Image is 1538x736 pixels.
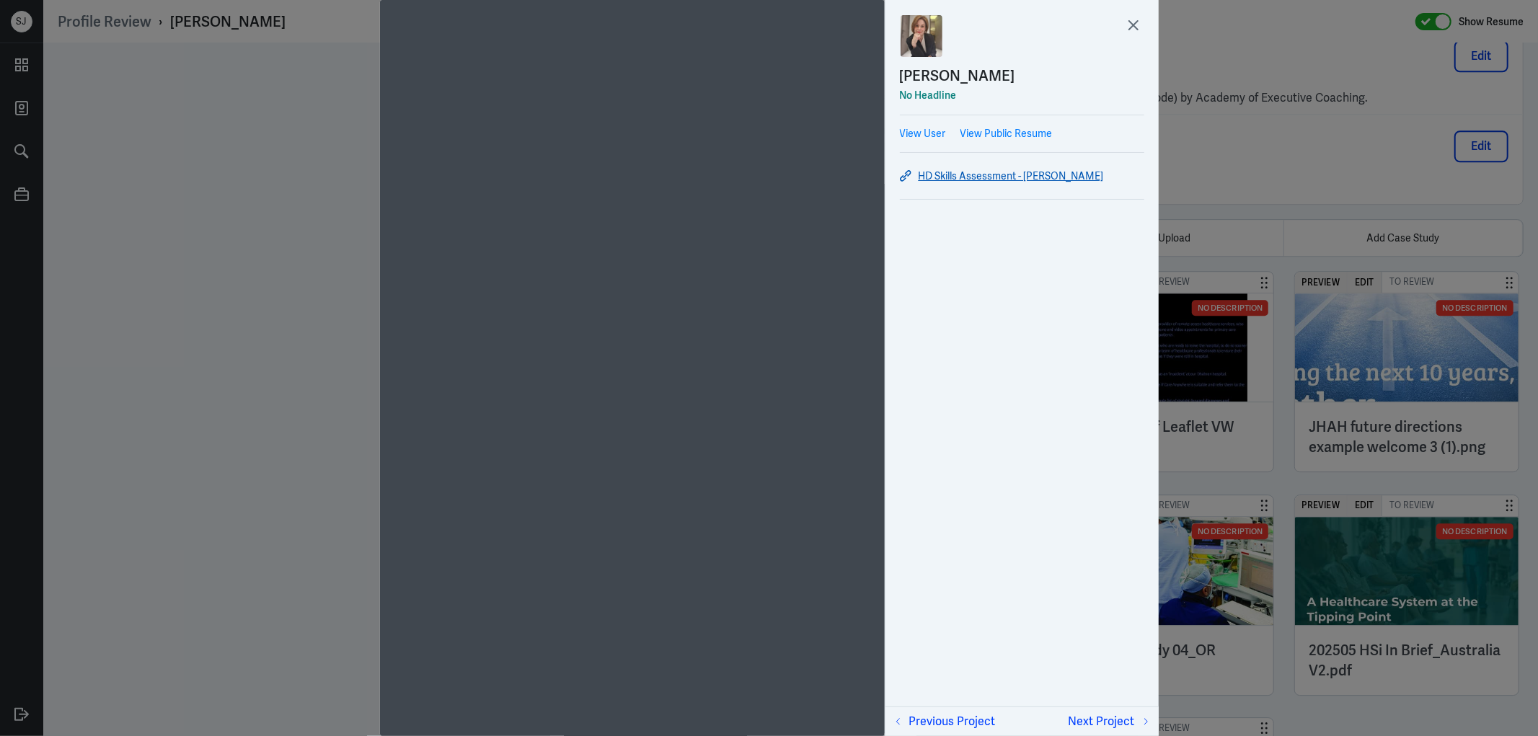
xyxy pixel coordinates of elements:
button: Next Project [1069,713,1153,730]
img: Marijke Richards [900,14,943,58]
a: [PERSON_NAME] [900,65,1144,87]
div: No Headline [900,87,1144,104]
a: View User [900,126,946,141]
a: View Public Resume [960,126,1053,141]
button: Previous Project [891,713,996,730]
a: HD Skills Assessment - [PERSON_NAME] [900,167,1144,185]
div: [PERSON_NAME] [900,65,1015,87]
